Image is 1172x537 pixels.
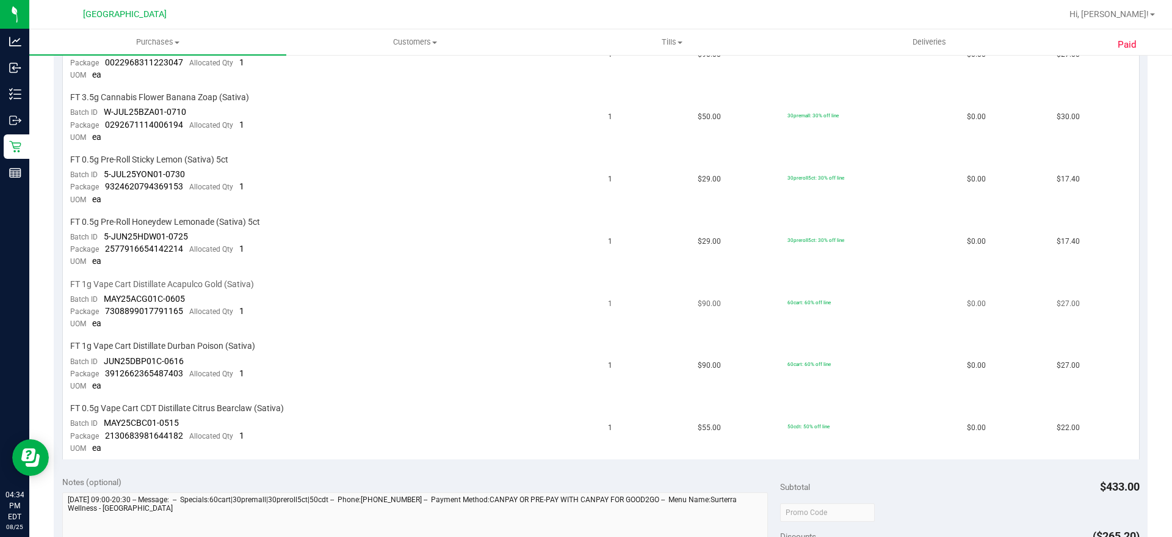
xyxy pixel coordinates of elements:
[1057,360,1080,371] span: $27.00
[787,175,844,181] span: 30preroll5ct: 30% off line
[967,422,986,434] span: $0.00
[9,35,21,48] inline-svg: Analytics
[787,112,839,119] span: 30premall: 30% off line
[608,111,612,123] span: 1
[1069,9,1149,19] span: Hi, [PERSON_NAME]!
[9,141,21,153] inline-svg: Retail
[70,59,99,67] span: Package
[70,92,249,103] span: FT 3.5g Cannabis Flower Banana Zoap (Sativa)
[70,216,260,228] span: FT 0.5g Pre-Roll Honeydew Lemonade (Sativa) 5ct
[92,194,101,204] span: ea
[70,340,255,352] span: FT 1g Vape Cart Distillate Durban Poison (Sativa)
[608,422,612,434] span: 1
[105,306,183,316] span: 7308899017791165
[189,121,233,130] span: Allocated Qty
[1057,422,1080,434] span: $22.00
[92,70,101,79] span: ea
[239,120,244,130] span: 1
[104,107,186,117] span: W-JUL25BZA01-0710
[189,245,233,254] span: Allocated Qty
[780,482,810,492] span: Subtotal
[967,174,986,185] span: $0.00
[780,503,875,522] input: Promo Code
[608,298,612,310] span: 1
[70,370,99,378] span: Package
[239,244,244,254] span: 1
[70,382,86,390] span: UOM
[70,245,99,254] span: Package
[698,298,721,310] span: $90.00
[105,181,183,191] span: 9324620794369153
[92,443,101,453] span: ea
[1118,38,1137,52] span: Paid
[1057,236,1080,247] span: $17.40
[29,37,286,48] span: Purchases
[5,522,24,532] p: 08/25
[698,111,721,123] span: $50.00
[239,181,244,191] span: 1
[104,169,185,179] span: 5-JUL25YON01-0730
[104,418,179,428] span: MAY25CBC01-0515
[967,111,986,123] span: $0.00
[70,71,86,79] span: UOM
[105,368,183,378] span: 3912662365487403
[9,167,21,179] inline-svg: Reports
[92,318,101,328] span: ea
[70,233,98,241] span: Batch ID
[608,236,612,247] span: 1
[1057,298,1080,310] span: $27.00
[544,37,800,48] span: Tills
[967,360,986,371] span: $0.00
[83,9,167,20] span: [GEOGRAPHIC_DATA]
[70,320,86,328] span: UOM
[104,356,184,366] span: JUN25DBP01C-0616
[189,370,233,378] span: Allocated Qty
[239,57,244,67] span: 1
[608,360,612,371] span: 1
[698,236,721,247] span: $29.00
[189,307,233,316] span: Allocated Qty
[62,477,121,487] span: Notes (optional)
[9,62,21,74] inline-svg: Inbound
[12,439,49,476] iframe: Resource center
[92,132,101,142] span: ea
[105,120,183,130] span: 0292671114006194
[70,357,98,366] span: Batch ID
[787,423,830,429] span: 50cdt: 50% off line
[70,133,86,142] span: UOM
[787,361,831,367] span: 60cart: 60% off line
[70,154,228,166] span: FT 0.5g Pre-Roll Sticky Lemon (Sativa) 5ct
[70,121,99,130] span: Package
[105,244,183,254] span: 2577916654142214
[104,232,188,241] span: 5-JUN25HDW01-0725
[189,432,233,440] span: Allocated Qty
[92,381,101,390] span: ea
[286,29,543,55] a: Customers
[239,306,244,316] span: 1
[1057,111,1080,123] span: $30.00
[70,170,98,179] span: Batch ID
[70,419,98,428] span: Batch ID
[967,298,986,310] span: $0.00
[70,279,254,290] span: FT 1g Vape Cart Distillate Acapulco Gold (Sativa)
[70,183,99,191] span: Package
[698,422,721,434] span: $55.00
[239,431,244,440] span: 1
[70,195,86,204] span: UOM
[608,174,612,185] span: 1
[70,444,86,453] span: UOM
[1057,174,1080,185] span: $17.40
[9,114,21,126] inline-svg: Outbound
[239,368,244,378] span: 1
[105,431,183,440] span: 2130683981644182
[189,59,233,67] span: Allocated Qty
[5,489,24,522] p: 04:34 PM EDT
[543,29,800,55] a: Tills
[967,236,986,247] span: $0.00
[287,37,543,48] span: Customers
[698,360,721,371] span: $90.00
[92,256,101,266] span: ea
[70,403,284,414] span: FT 0.5g Vape Cart CDT Distillate Citrus Bearclaw (Sativa)
[9,88,21,100] inline-svg: Inventory
[189,183,233,191] span: Allocated Qty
